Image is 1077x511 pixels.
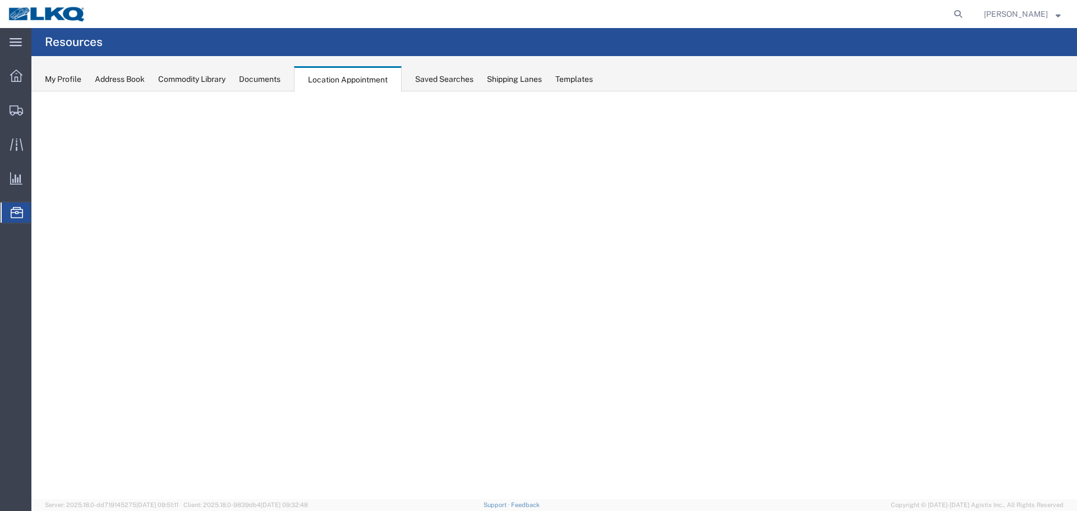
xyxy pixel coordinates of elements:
h4: Resources [45,28,103,56]
a: Support [484,501,512,508]
div: Saved Searches [415,73,473,85]
div: Templates [555,73,593,85]
button: [PERSON_NAME] [983,7,1061,21]
span: Server: 2025.18.0-dd719145275 [45,501,178,508]
span: Client: 2025.18.0-9839db4 [183,501,308,508]
img: logo [8,6,86,22]
span: Lea Merryweather [984,8,1048,20]
span: [DATE] 09:32:48 [261,501,308,508]
div: Location Appointment [294,66,402,92]
iframe: FS Legacy Container [31,91,1077,499]
div: Shipping Lanes [487,73,542,85]
span: Copyright © [DATE]-[DATE] Agistix Inc., All Rights Reserved [891,500,1064,510]
div: Documents [239,73,280,85]
div: My Profile [45,73,81,85]
div: Commodity Library [158,73,225,85]
div: Address Book [95,73,145,85]
span: [DATE] 09:51:11 [136,501,178,508]
a: Feedback [511,501,540,508]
